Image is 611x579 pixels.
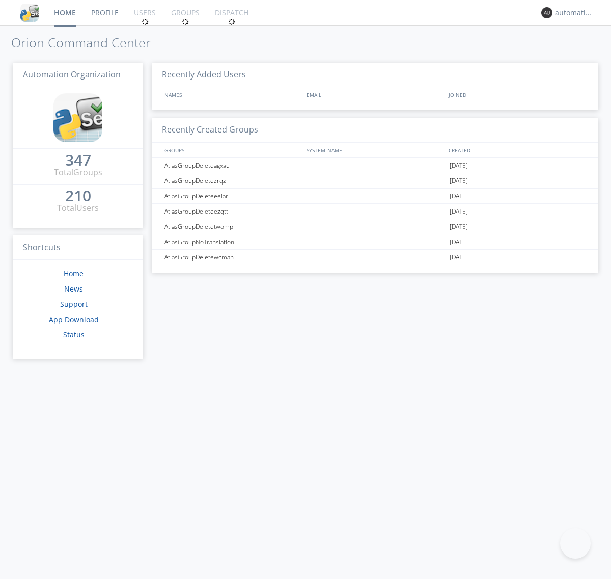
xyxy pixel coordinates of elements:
div: 210 [65,191,91,201]
span: [DATE] [450,204,468,219]
img: spin.svg [228,18,235,25]
a: News [64,284,83,294]
a: Status [63,330,85,339]
div: AtlasGroupDeleteeeiar [162,189,303,203]
span: [DATE] [450,250,468,265]
span: [DATE] [450,189,468,204]
div: 347 [65,155,91,165]
div: JOINED [446,87,589,102]
a: AtlasGroupDeleteezqtt[DATE] [152,204,598,219]
span: [DATE] [450,173,468,189]
div: automation+atlas0003 [555,8,593,18]
iframe: Toggle Customer Support [560,528,591,559]
img: cddb5a64eb264b2086981ab96f4c1ba7 [53,93,102,142]
a: Support [60,299,88,309]
div: AtlasGroupDeleteagxau [162,158,303,173]
h3: Recently Added Users [152,63,598,88]
a: AtlasGroupNoTranslation[DATE] [152,234,598,250]
div: AtlasGroupDeletezrqzl [162,173,303,188]
span: [DATE] [450,158,468,173]
div: NAMES [162,87,301,102]
div: Total Groups [54,167,102,178]
img: 373638.png [541,7,552,18]
a: AtlasGroupDeleteeeiar[DATE] [152,189,598,204]
a: AtlasGroupDeletetwomp[DATE] [152,219,598,234]
a: AtlasGroupDeletewcmah[DATE] [152,250,598,265]
h3: Recently Created Groups [152,118,598,143]
div: EMAIL [304,87,446,102]
div: AtlasGroupNoTranslation [162,234,303,249]
div: AtlasGroupDeleteezqtt [162,204,303,219]
span: [DATE] [450,234,468,250]
a: Home [64,269,84,278]
img: spin.svg [182,18,189,25]
span: [DATE] [450,219,468,234]
a: AtlasGroupDeletezrqzl[DATE] [152,173,598,189]
a: App Download [49,314,99,324]
span: Automation Organization [23,69,121,80]
div: GROUPS [162,143,301,157]
div: AtlasGroupDeletetwomp [162,219,303,234]
img: cddb5a64eb264b2086981ab96f4c1ba7 [20,4,39,22]
div: SYSTEM_NAME [304,143,446,157]
div: CREATED [446,143,589,157]
a: 347 [65,155,91,167]
a: AtlasGroupDeleteagxau[DATE] [152,158,598,173]
h3: Shortcuts [13,235,143,260]
div: AtlasGroupDeletewcmah [162,250,303,265]
img: spin.svg [142,18,149,25]
div: Total Users [57,202,99,214]
a: 210 [65,191,91,202]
